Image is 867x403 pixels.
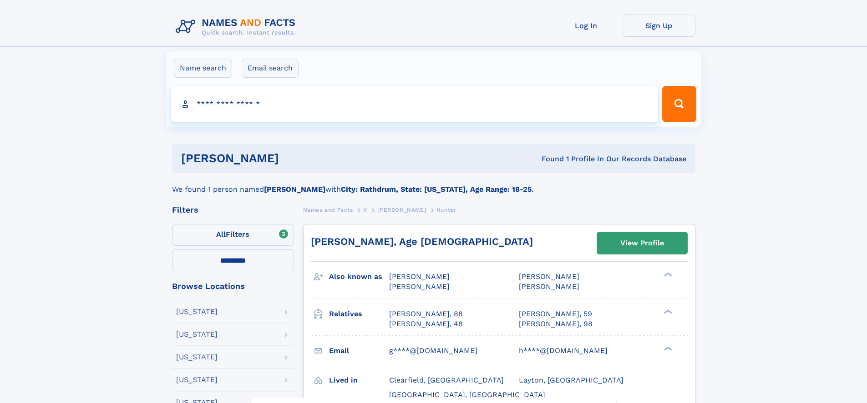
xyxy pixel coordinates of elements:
h3: Email [329,343,389,358]
h1: [PERSON_NAME] [181,153,411,164]
a: K [363,204,367,215]
div: [US_STATE] [176,308,218,315]
label: Email search [242,59,299,78]
button: Search Button [662,86,696,122]
div: View Profile [620,233,664,254]
div: [US_STATE] [176,331,218,338]
div: Filters [172,206,294,214]
div: [US_STATE] [176,353,218,361]
a: [PERSON_NAME], 98 [519,319,593,329]
h3: Lived in [329,373,389,388]
a: [PERSON_NAME], 48 [389,319,463,329]
a: View Profile [597,232,687,254]
div: ❯ [662,272,673,278]
div: [US_STATE] [176,376,218,383]
span: All [216,230,226,239]
span: Hunter [436,207,456,213]
b: [PERSON_NAME] [264,185,325,194]
div: We found 1 person named with . [172,173,695,195]
a: Names and Facts [303,204,353,215]
div: Browse Locations [172,282,294,290]
b: City: Rathdrum, State: [US_STATE], Age Range: 18-25 [341,185,532,194]
a: Sign Up [623,15,695,37]
a: [PERSON_NAME], 88 [389,309,463,319]
span: [PERSON_NAME] [519,282,579,291]
img: Logo Names and Facts [172,15,303,39]
div: ❯ [662,308,673,314]
label: Filters [172,224,294,246]
h3: Relatives [329,306,389,322]
a: Log In [550,15,623,37]
span: [GEOGRAPHIC_DATA], [GEOGRAPHIC_DATA] [389,390,545,399]
span: [PERSON_NAME] [389,272,450,281]
a: [PERSON_NAME], Age [DEMOGRAPHIC_DATA] [311,236,533,247]
div: ❯ [662,345,673,351]
a: [PERSON_NAME], 59 [519,309,592,319]
span: [PERSON_NAME] [377,207,426,213]
span: K [363,207,367,213]
div: Found 1 Profile In Our Records Database [410,154,686,164]
input: search input [171,86,659,122]
span: Layton, [GEOGRAPHIC_DATA] [519,376,624,384]
h3: Also known as [329,269,389,284]
span: [PERSON_NAME] [519,272,579,281]
span: Clearfield, [GEOGRAPHIC_DATA] [389,376,504,384]
span: [PERSON_NAME] [389,282,450,291]
a: [PERSON_NAME] [377,204,426,215]
label: Name search [174,59,232,78]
